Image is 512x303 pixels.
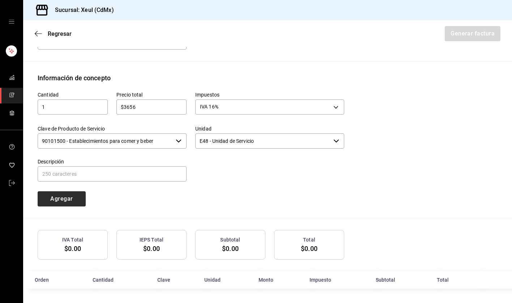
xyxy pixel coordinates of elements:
[220,236,240,244] h3: Subtotal
[254,271,305,289] th: Monto
[38,166,187,182] input: 250 caracteres
[38,191,86,206] button: Agregar
[35,30,72,37] button: Regresar
[143,245,160,252] span: $0.00
[116,92,187,97] label: Precio total
[9,19,14,25] button: open drawer
[88,271,153,289] th: Cantidad
[195,133,330,149] input: Elige una opción
[371,271,433,289] th: Subtotal
[62,236,83,244] h3: IVA Total
[38,133,173,149] input: Elige una opción
[38,159,187,164] label: Descripción
[23,271,88,289] th: Orden
[38,92,108,97] label: Cantidad
[432,271,477,289] th: Total
[49,6,114,14] h3: Sucursal: Xeul (CdMx)
[48,30,72,37] span: Regresar
[38,73,111,83] div: Información de concepto
[140,236,163,244] h3: IEPS Total
[301,245,317,252] span: $0.00
[222,245,239,252] span: $0.00
[200,271,254,289] th: Unidad
[64,245,81,252] span: $0.00
[200,103,218,110] span: IVA 16%
[303,236,315,244] h3: Total
[195,126,344,131] label: Unidad
[153,271,200,289] th: Clave
[38,126,187,131] label: Clave de Producto de Servicio
[195,92,344,97] label: Impuestos
[305,271,371,289] th: Impuesto
[116,103,187,111] input: $0.00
